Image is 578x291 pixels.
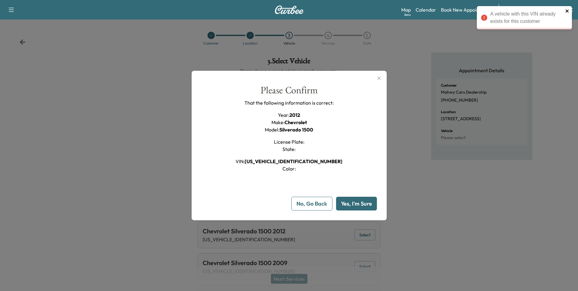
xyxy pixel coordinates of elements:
[336,197,377,210] button: Yes, I'm Sure
[565,9,569,13] button: close
[278,111,300,119] h1: Year :
[279,127,313,133] span: Silverado 1500
[245,158,342,164] span: [US_VEHICLE_IDENTIFICATION_NUMBER]
[282,165,296,172] h1: Color :
[404,13,411,17] div: Beta
[289,112,300,118] span: 2012
[441,6,492,13] a: Book New Appointment
[490,10,563,25] div: A vehicle with this VIN already exists for this customer
[416,6,436,13] a: Calendar
[401,6,411,13] a: MapBeta
[244,99,334,106] p: That the following information is correct:
[236,158,342,165] h1: VIN :
[271,119,307,126] h1: Make :
[261,85,318,99] div: Please Confirm
[285,119,307,125] span: Chevrolet
[282,145,296,153] h1: State :
[274,138,304,145] h1: License Plate :
[265,126,313,133] h1: Model :
[275,5,304,14] img: Curbee Logo
[291,197,332,210] button: No, Go Back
